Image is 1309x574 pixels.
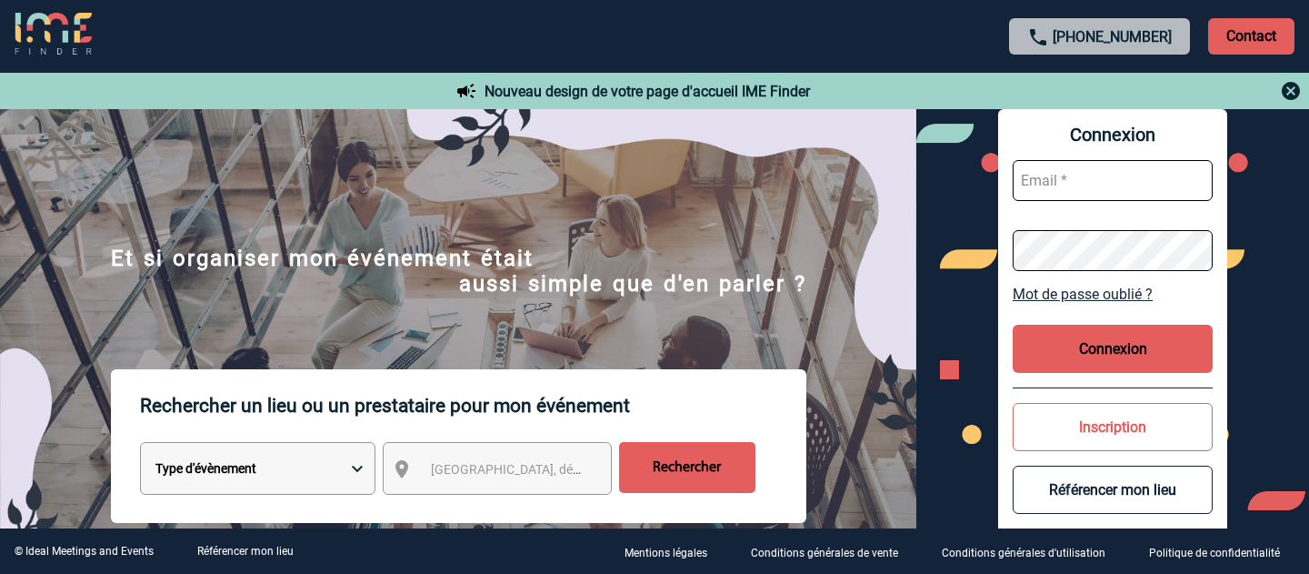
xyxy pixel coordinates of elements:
[1027,26,1049,48] img: call-24-px.png
[927,543,1134,560] a: Conditions générales d'utilisation
[736,543,927,560] a: Conditions générales de vente
[431,462,684,477] span: [GEOGRAPHIC_DATA], département, région...
[1013,124,1213,146] span: Connexion
[140,369,806,442] p: Rechercher un lieu ou un prestataire pour mon événement
[1013,160,1213,201] input: Email *
[942,547,1105,559] p: Conditions générales d'utilisation
[1208,18,1294,55] p: Contact
[625,547,707,559] p: Mentions légales
[1053,28,1172,45] a: [PHONE_NUMBER]
[610,543,736,560] a: Mentions légales
[1013,403,1213,451] button: Inscription
[1013,286,1213,303] a: Mot de passe oublié ?
[1013,466,1213,514] button: Référencer mon lieu
[1149,547,1280,559] p: Politique de confidentialité
[197,545,294,558] a: Référencer mon lieu
[15,545,154,558] div: © Ideal Meetings and Events
[1013,325,1213,373] button: Connexion
[1134,543,1309,560] a: Politique de confidentialité
[619,442,755,493] input: Rechercher
[751,547,898,559] p: Conditions générales de vente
